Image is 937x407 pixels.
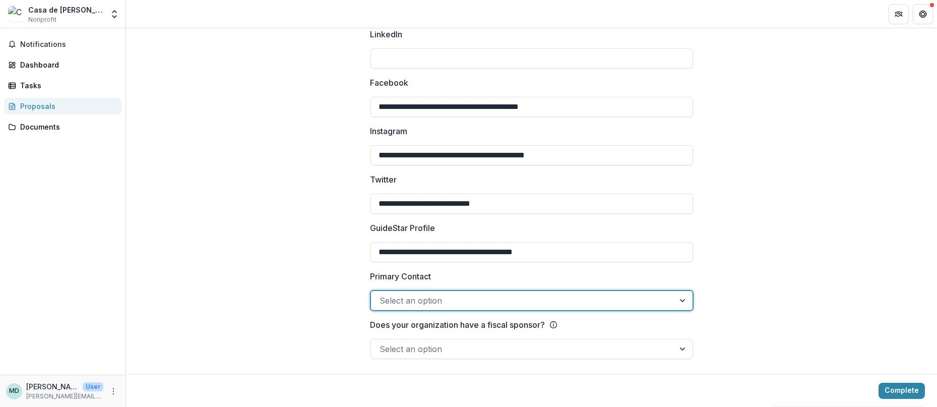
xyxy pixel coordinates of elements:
div: Tasks [20,80,113,91]
p: [PERSON_NAME][EMAIL_ADDRESS][DOMAIN_NAME] [26,392,103,401]
p: Does your organization have a fiscal sponsor? [370,319,545,331]
p: User [83,382,103,391]
p: Twitter [370,173,397,186]
button: Notifications [4,36,121,52]
p: GuideStar Profile [370,222,435,234]
div: Proposals [20,101,113,111]
img: Casa de Esperanza [8,6,24,22]
a: Documents [4,119,121,135]
button: Get Help [913,4,933,24]
span: Notifications [20,40,117,49]
div: Documents [20,122,113,132]
p: Facebook [370,77,409,89]
p: Primary Contact [370,270,431,282]
div: Michelle Downing [9,388,19,394]
a: Dashboard [4,56,121,73]
p: [PERSON_NAME] [26,381,79,392]
button: Open entity switcher [107,4,121,24]
span: Nonprofit [28,15,56,24]
a: Proposals [4,98,121,114]
button: Partners [889,4,909,24]
div: Casa de [PERSON_NAME] [28,5,103,15]
a: Tasks [4,77,121,94]
div: Dashboard [20,60,113,70]
p: Instagram [370,125,408,137]
button: Complete [879,383,925,399]
button: More [107,385,119,397]
p: LinkedIn [370,28,403,40]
